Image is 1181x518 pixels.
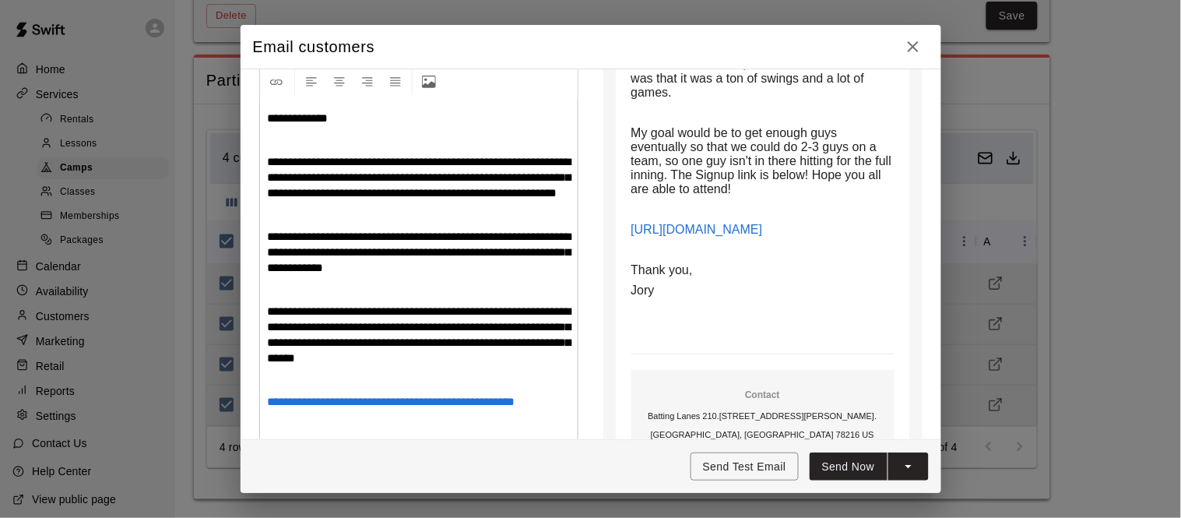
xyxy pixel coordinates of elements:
button: Send Now [810,453,888,481]
span: It will depend on how many we get signed up on how the format is, but some other feedback was tha... [631,44,891,99]
button: Insert Link [263,67,290,95]
button: Send Test Email [691,453,799,481]
div: split button [810,453,929,481]
button: Upload Image [416,67,442,95]
button: Left Align [298,67,325,95]
p: Batting Lanes 210 . [STREET_ADDRESS][PERSON_NAME]. [GEOGRAPHIC_DATA], [GEOGRAPHIC_DATA] 78216 US [638,407,888,444]
button: Justify Align [382,67,409,95]
h5: Email customers [253,37,375,58]
a: [URL][DOMAIN_NAME] [631,223,763,236]
span: Jory [631,284,655,297]
button: Right Align [354,67,381,95]
span: Thank you, [631,263,693,277]
p: Contact [638,389,888,402]
span: My goal would be to get enough guys eventually so that we could do 2-3 guys on a team, so one guy... [631,126,895,196]
button: Center Align [326,67,353,95]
